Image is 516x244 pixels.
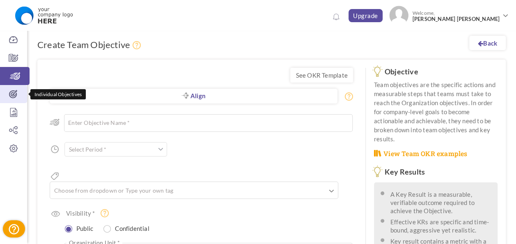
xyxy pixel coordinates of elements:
[66,209,95,217] label: Visibility *
[374,80,498,143] p: Team objectives are the specific actions and measurable steps that teams must take to reach the O...
[105,223,153,232] label: Confidential
[469,36,506,50] a: Back
[37,39,143,51] h1: Create Team Objective
[374,168,498,176] h3: Key Results
[64,142,167,157] input: Select Period *
[413,16,500,22] span: [PERSON_NAME] [PERSON_NAME]
[390,216,491,234] li: Effective KRs are specific and time-bound, aggressive yet realistic.
[50,118,60,126] i: Objective Name *
[290,68,353,83] a: See OKR Template
[9,5,78,26] img: Logo
[408,6,502,26] span: Welcome,
[374,149,468,159] a: View Team OKR examples
[50,144,60,155] i: Duration
[181,92,188,99] i: Aligned Objective
[50,89,337,104] a: Align
[329,11,342,24] a: Notifications
[390,189,491,215] li: A Key Result is a measurable, verifiable outcome required to achieve the Objective.
[389,6,408,25] img: Photo
[50,171,60,182] i: Tags
[51,211,60,217] i: Visibility
[374,68,498,76] h3: Objective
[30,89,86,99] div: Individual Objectives
[66,223,97,232] label: Public
[349,9,383,22] a: Upgrade
[386,2,512,27] a: Photo Welcome,[PERSON_NAME] [PERSON_NAME]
